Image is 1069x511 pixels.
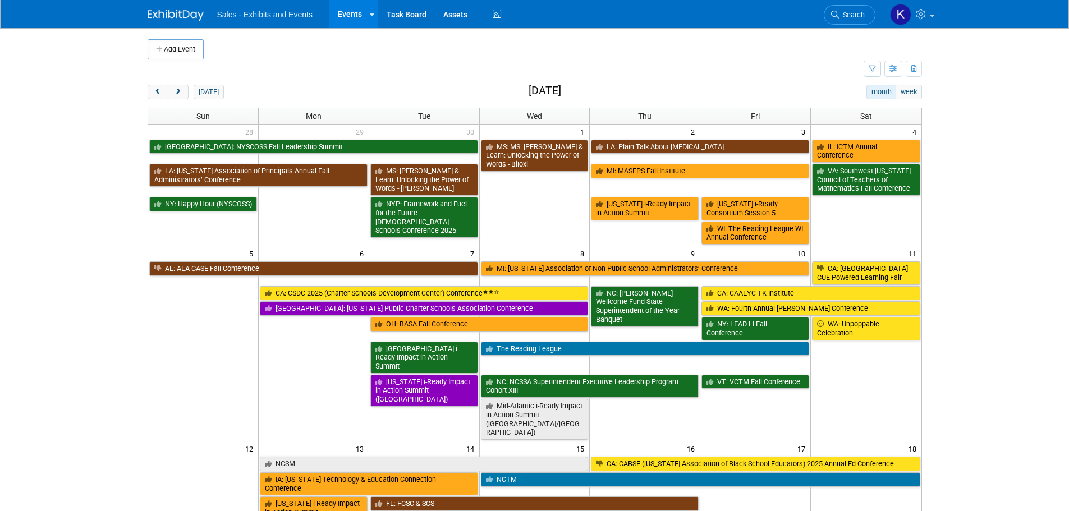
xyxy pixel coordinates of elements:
[370,342,478,374] a: [GEOGRAPHIC_DATA] i-Ready Impact in Action Summit
[527,112,542,121] span: Wed
[701,286,920,301] a: CA: CAAEYC TK Institute
[800,125,810,139] span: 3
[481,261,810,276] a: MI: [US_STATE] Association of Non-Public School Administrators’ Conference
[370,164,478,196] a: MS: [PERSON_NAME] & Learn: Unlocking the Power of Words - [PERSON_NAME]
[866,85,896,99] button: month
[690,246,700,260] span: 9
[149,261,478,276] a: AL: ALA CASE Fall Conference
[260,286,589,301] a: CA: CSDC 2025 (Charter Schools Development Center) Conference
[148,39,204,59] button: Add Event
[529,85,561,97] h2: [DATE]
[194,85,223,99] button: [DATE]
[896,85,921,99] button: week
[481,472,920,487] a: NCTM
[370,317,589,332] a: OH: BASA Fall Conference
[168,85,189,99] button: next
[751,112,760,121] span: Fri
[701,197,809,220] a: [US_STATE] i-Ready Consortium Session 5
[244,125,258,139] span: 28
[907,441,921,455] span: 18
[196,112,210,121] span: Sun
[244,441,258,455] span: 12
[701,301,920,316] a: WA: Fourth Annual [PERSON_NAME] Conference
[355,125,369,139] span: 29
[591,286,699,327] a: NC: [PERSON_NAME] Wellcome Fund State Superintendent of the Year Banquet
[370,375,478,407] a: [US_STATE] i-Ready Impact in Action Summit ([GEOGRAPHIC_DATA])
[217,10,313,19] span: Sales - Exhibits and Events
[148,85,168,99] button: prev
[481,399,589,440] a: Mid-Atlantic i-Ready Impact in Action Summit ([GEOGRAPHIC_DATA]/[GEOGRAPHIC_DATA])
[370,197,478,238] a: NYP: Framework and Fuel for the Future [DEMOGRAPHIC_DATA] Schools Conference 2025
[355,441,369,455] span: 13
[701,317,809,340] a: NY: LEAD LI Fall Conference
[591,197,699,220] a: [US_STATE] i-Ready Impact in Action Summit
[260,301,589,316] a: [GEOGRAPHIC_DATA]: [US_STATE] Public Charter Schools Association Conference
[465,441,479,455] span: 14
[812,164,920,196] a: VA: Southwest [US_STATE] Council of Teachers of Mathematics Fall Conference
[907,246,921,260] span: 11
[839,11,865,19] span: Search
[306,112,322,121] span: Mon
[701,375,809,389] a: VT: VCTM Fall Conference
[260,472,478,495] a: IA: [US_STATE] Technology & Education Connection Conference
[824,5,875,25] a: Search
[860,112,872,121] span: Sat
[579,246,589,260] span: 8
[701,222,809,245] a: WI: The Reading League WI Annual Conference
[591,457,920,471] a: CA: CABSE ([US_STATE] Association of Black School Educators) 2025 Annual Ed Conference
[890,4,911,25] img: Kara Haven
[469,246,479,260] span: 7
[481,375,699,398] a: NC: NCSSA Superintendent Executive Leadership Program Cohort XIII
[796,246,810,260] span: 10
[370,496,699,511] a: FL: FCSC & SCS
[690,125,700,139] span: 2
[481,342,810,356] a: The Reading League
[812,261,920,284] a: CA: [GEOGRAPHIC_DATA] CUE Powered Learning Fair
[465,125,479,139] span: 30
[591,140,809,154] a: LA: Plain Talk About [MEDICAL_DATA]
[359,246,369,260] span: 6
[149,140,478,154] a: [GEOGRAPHIC_DATA]: NYSCOSS Fall Leadership Summit
[812,140,920,163] a: IL: ICTM Annual Conference
[248,246,258,260] span: 5
[911,125,921,139] span: 4
[686,441,700,455] span: 16
[575,441,589,455] span: 15
[638,112,652,121] span: Thu
[148,10,204,21] img: ExhibitDay
[149,197,257,211] a: NY: Happy Hour (NYSCOSS)
[149,164,368,187] a: LA: [US_STATE] Association of Principals Annual Fall Administrators’ Conference
[796,441,810,455] span: 17
[579,125,589,139] span: 1
[260,457,589,471] a: NCSM
[418,112,430,121] span: Tue
[481,140,589,172] a: MS: MS: [PERSON_NAME] & Learn: Unlocking the Power of Words - Biloxi
[591,164,809,178] a: MI: MASFPS Fall Institute
[812,317,920,340] a: WA: Unpoppable Celebration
